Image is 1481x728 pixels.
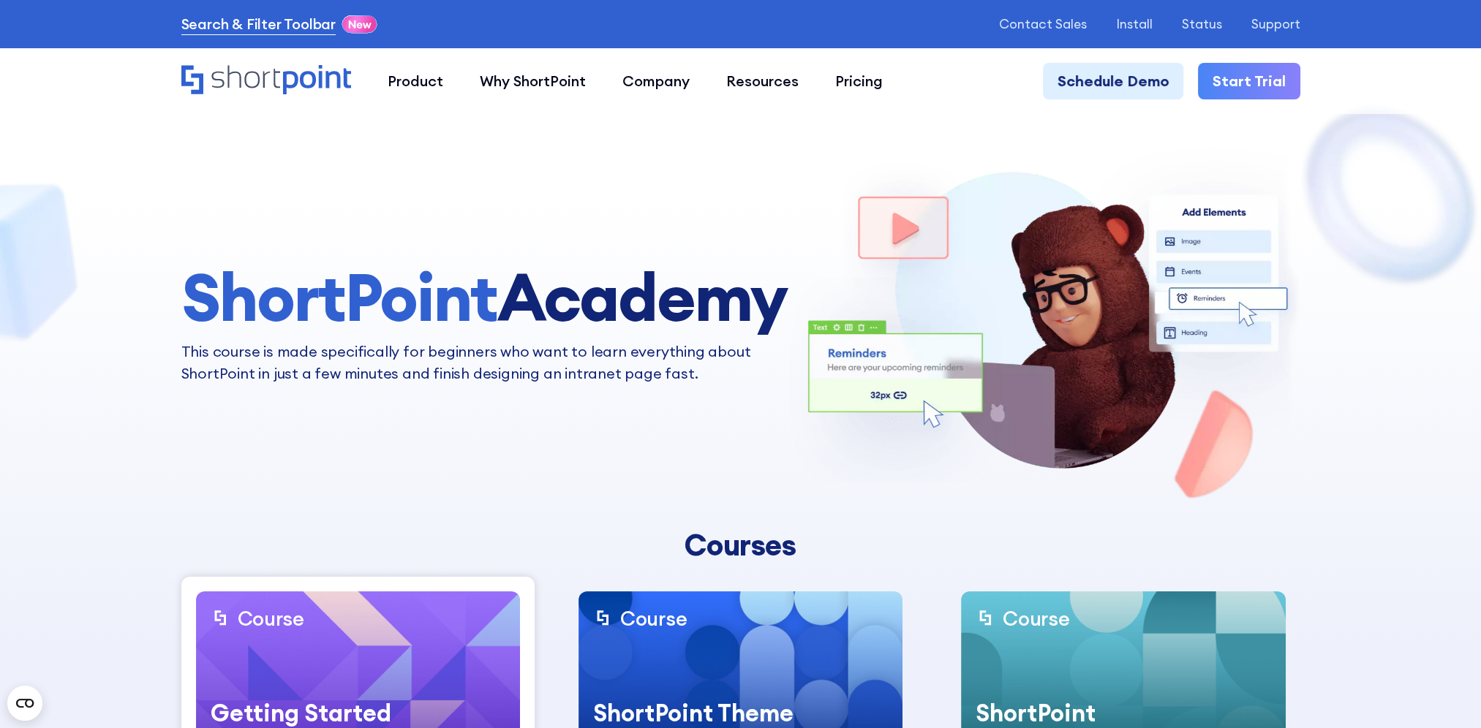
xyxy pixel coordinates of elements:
[181,261,787,333] h1: Academy
[181,341,787,384] p: This course is made specifically for beginners who want to learn everything about ShortPoint in j...
[480,70,586,92] div: Why ShortPoint
[622,70,690,92] div: Company
[835,70,883,92] div: Pricing
[726,70,799,92] div: Resources
[999,17,1087,31] a: Contact Sales
[369,63,461,99] a: Product
[1003,606,1069,632] div: Course
[461,63,604,99] a: Why ShortPoint
[708,63,817,99] a: Resources
[1116,17,1153,31] a: Install
[604,63,708,99] a: Company
[1198,63,1300,99] a: Start Trial
[620,606,687,632] div: Course
[238,606,304,632] div: Course
[1043,63,1183,99] a: Schedule Demo
[1182,17,1222,31] a: Status
[817,63,901,99] a: Pricing
[467,528,1015,562] div: Courses
[181,13,336,35] a: Search & Filter Toolbar
[181,65,352,96] a: Home
[181,255,497,338] span: ShortPoint
[1408,658,1481,728] iframe: Chat Widget
[7,686,42,721] button: Open CMP widget
[1251,17,1300,31] a: Support
[388,70,443,92] div: Product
